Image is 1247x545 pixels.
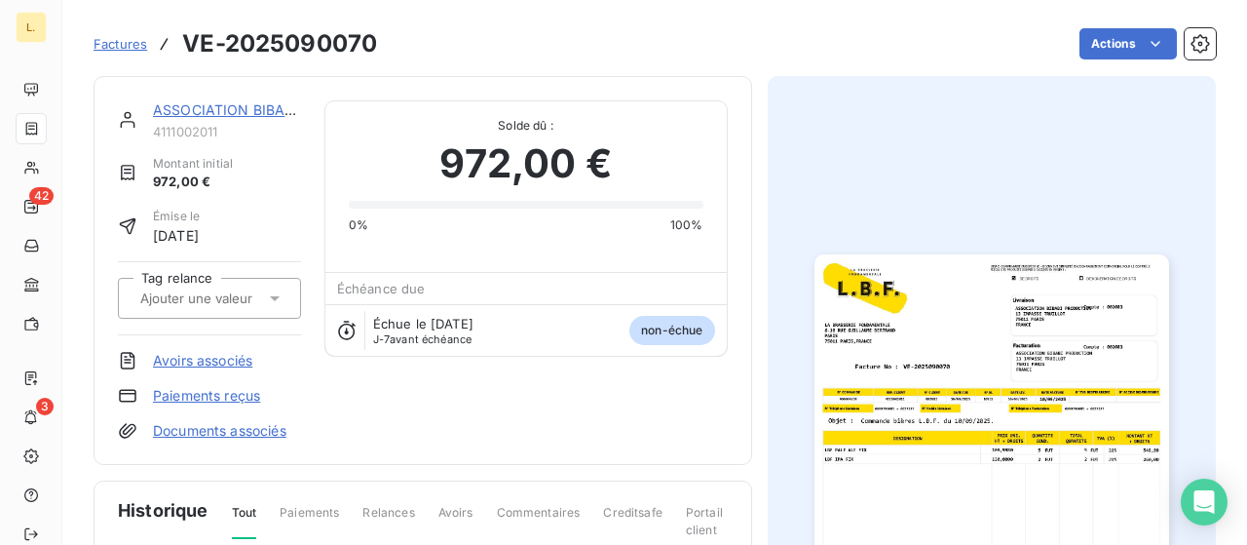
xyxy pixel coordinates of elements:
span: J-7 [373,332,390,346]
span: Échue le [DATE] [373,316,473,331]
a: ASSOCIATION BIBABI PRODUCTION [153,101,395,118]
input: Ajouter une valeur [138,290,334,307]
span: [DATE] [153,225,200,246]
div: L. [16,12,47,43]
span: 100% [670,216,703,234]
div: Open Intercom Messenger [1181,479,1228,526]
span: Creditsafe [603,504,662,537]
span: avant échéance [373,333,472,345]
span: Relances [362,504,414,537]
h3: VE-2025090070 [182,26,377,61]
span: 3 [36,398,54,415]
span: non-échue [629,316,714,345]
span: 972,00 € [153,173,233,192]
span: Émise le [153,208,200,225]
span: Échéance due [337,281,426,296]
span: 0% [349,216,368,234]
span: 42 [29,187,54,205]
a: Documents associés [153,421,286,441]
span: Historique [118,497,208,524]
span: 4111002011 [153,124,301,139]
span: 972,00 € [439,135,611,193]
a: Paiements reçus [153,386,260,406]
button: Actions [1079,28,1177,59]
a: Avoirs associés [153,351,252,370]
span: Montant initial [153,155,233,173]
span: Solde dû : [349,117,703,135]
span: Avoirs [438,504,473,537]
span: Factures [94,36,147,52]
span: Commentaires [497,504,581,537]
span: Tout [232,504,257,539]
span: Paiements [280,504,339,537]
a: Factures [94,34,147,54]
